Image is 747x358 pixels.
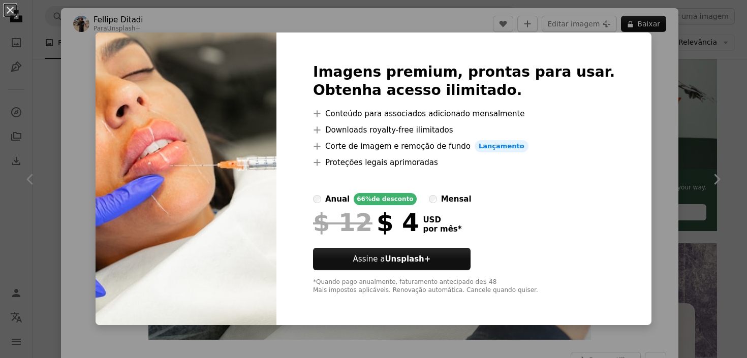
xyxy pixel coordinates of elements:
input: mensal [429,195,437,203]
img: premium_photo-1719617672885-58b8dd6f2def [96,32,276,325]
span: Lançamento [475,140,528,152]
span: USD [423,215,461,224]
div: mensal [441,193,472,205]
span: por mês * [423,224,461,234]
div: *Quando pago anualmente, faturamento antecipado de $ 48 Mais impostos aplicáveis. Renovação autom... [313,278,615,295]
li: Proteções legais aprimoradas [313,156,615,169]
strong: Unsplash+ [385,254,430,264]
li: Conteúdo para associados adicionado mensalmente [313,108,615,120]
div: anual [325,193,350,205]
input: anual66%de desconto [313,195,321,203]
div: 66% de desconto [354,193,416,205]
li: Corte de imagem e remoção de fundo [313,140,615,152]
span: $ 12 [313,209,372,236]
button: Assine aUnsplash+ [313,248,471,270]
h2: Imagens premium, prontas para usar. Obtenha acesso ilimitado. [313,63,615,100]
div: $ 4 [313,209,419,236]
li: Downloads royalty-free ilimitados [313,124,615,136]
